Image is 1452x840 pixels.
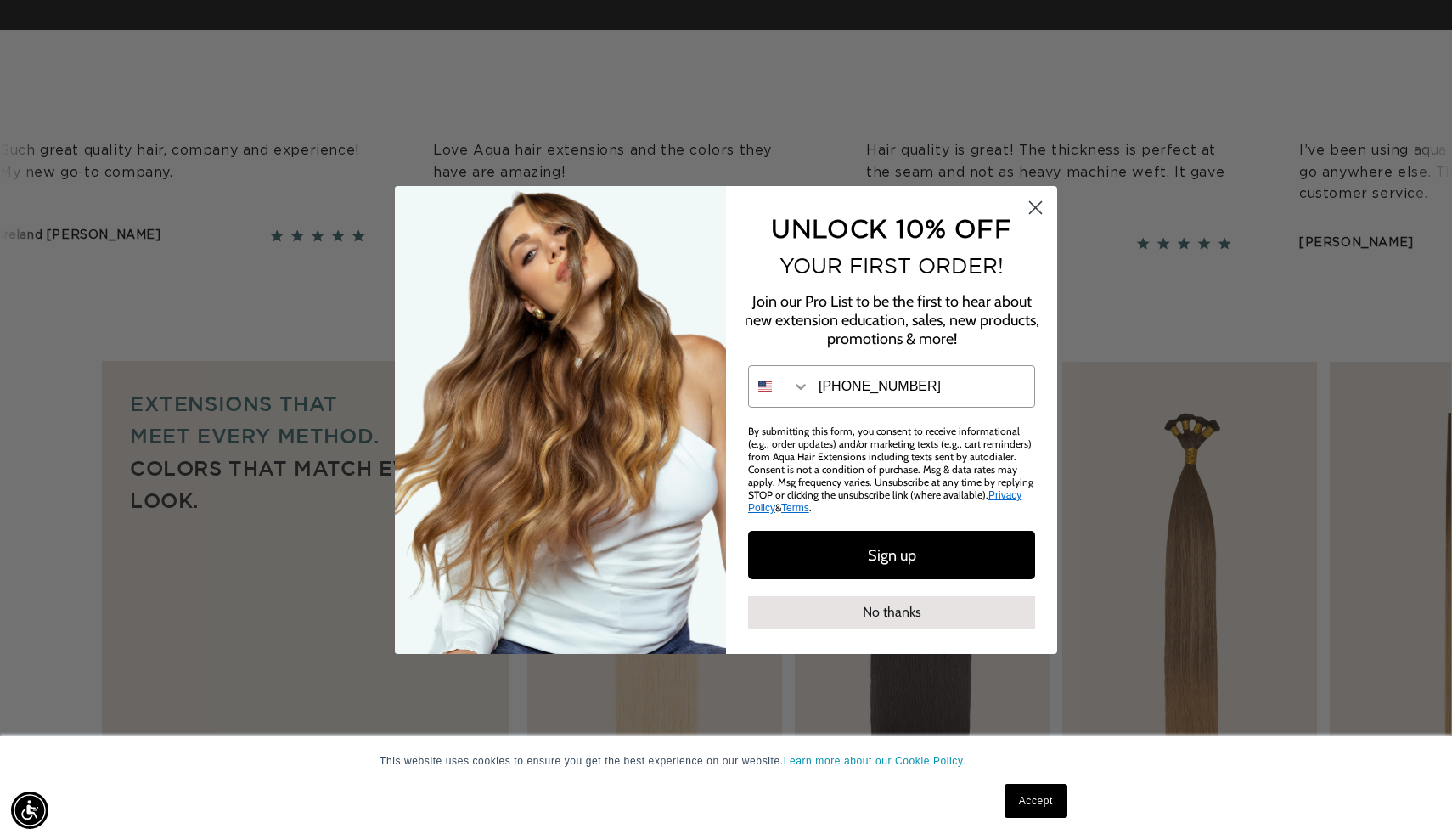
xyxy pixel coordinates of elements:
[11,792,48,829] div: Accessibility Menu
[1021,193,1050,223] button: Close dialog
[395,186,726,654] img: c32608a3-3715-491a-9676-2ea8b463c88f.png
[748,531,1035,579] button: Sign up
[758,380,772,393] img: United States
[771,214,1011,242] span: UNLOCK 10% OFF
[779,254,1004,278] span: YOUR FIRST ORDER!
[784,755,966,767] a: Learn more about our Cookie Policy.
[380,753,1072,769] p: This website uses cookies to ensure you get the best experience on our website.
[745,292,1039,348] span: Join our Pro List to be the first to hear about new extension education, sales, new products, pro...
[748,489,1021,514] a: Privacy Policy
[810,366,1034,407] input: Phone Number
[1005,784,1067,818] a: Accept
[749,366,810,407] button: Search Countries
[748,596,1035,629] button: No thanks
[1367,758,1452,840] iframe: Chat Widget
[748,425,1035,514] p: By submitting this form, you consent to receive informational (e.g., order updates) and/or market...
[781,502,809,514] a: Terms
